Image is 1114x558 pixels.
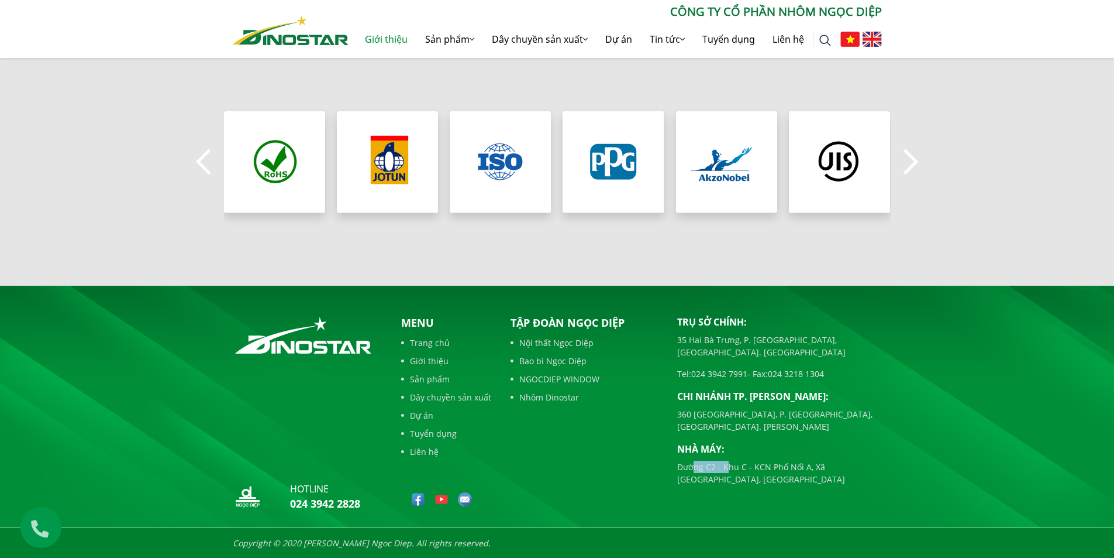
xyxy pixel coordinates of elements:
a: Nhôm Dinostar [511,391,660,403]
div: 5 / 8 [676,111,777,213]
a: Sản phẩm [416,20,483,58]
a: Dự án [401,409,491,422]
img: logo_nd_footer [233,482,262,511]
img: Nhôm Dinostar [233,16,349,45]
img: English [863,32,882,47]
p: CÔNG TY CỔ PHẦN NHÔM NGỌC DIỆP [349,3,882,20]
a: Giới thiệu [401,355,491,367]
div: 4 / 8 [563,111,664,213]
img: logo_footer [233,315,374,356]
a: Bao bì Ngọc Diệp [511,355,660,367]
a: 024 3218 1304 [768,368,824,379]
a: NGOCDIEP WINDOW [511,373,660,385]
a: Tuyển dụng [401,427,491,440]
a: Dự án [596,20,641,58]
a: Giới thiệu [356,20,416,58]
img: Tiếng Việt [840,32,860,47]
p: Chi nhánh TP. [PERSON_NAME]: [677,389,882,403]
a: 024 3942 7991 [691,368,747,379]
p: 360 [GEOGRAPHIC_DATA], P. [GEOGRAPHIC_DATA], [GEOGRAPHIC_DATA]. [PERSON_NAME] [677,408,882,433]
button: Previous slide [192,142,215,183]
p: Tel: - Fax: [677,368,882,380]
a: Liên hệ [764,20,813,58]
i: Copyright © 2020 [PERSON_NAME] Ngoc Diep. All rights reserved. [233,538,491,549]
p: Đường C2 - Khu C - KCN Phố Nối A, Xã [GEOGRAPHIC_DATA], [GEOGRAPHIC_DATA] [677,461,882,485]
a: Dây chuyền sản xuất [483,20,596,58]
a: Sản phẩm [401,373,491,385]
a: 024 3942 2828 [290,497,360,511]
a: Dây chuyền sản xuất [401,391,491,403]
a: Nội thất Ngọc Diệp [511,337,660,349]
a: Tuyển dụng [694,20,764,58]
div: 3 / 8 [450,111,551,213]
a: Liên hệ [401,446,491,458]
p: Nhà máy: [677,442,882,456]
div: 2 / 8 [337,111,438,213]
p: Trụ sở chính: [677,315,882,329]
p: Menu [401,315,491,331]
img: search [819,35,831,46]
p: hotline [290,482,360,496]
a: Trang chủ [401,337,491,349]
p: Tập đoàn Ngọc Diệp [511,315,660,331]
a: Tin tức [641,20,694,58]
p: 35 Hai Bà Trưng, P. [GEOGRAPHIC_DATA], [GEOGRAPHIC_DATA]. [GEOGRAPHIC_DATA] [677,334,882,358]
button: Next slide [899,142,923,183]
div: 1 / 8 [224,111,325,213]
div: 6 / 8 [789,111,890,213]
